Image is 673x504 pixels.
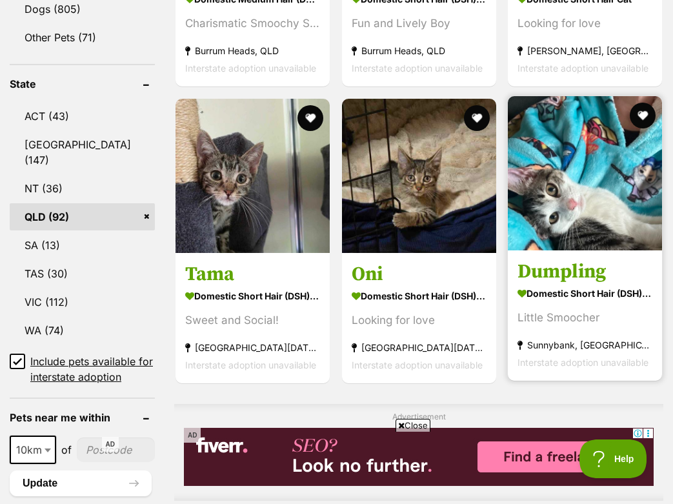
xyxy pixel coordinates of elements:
a: SA (13) [10,232,155,259]
strong: Sunnybank, [GEOGRAPHIC_DATA] [517,336,652,354]
button: Update [10,470,152,496]
button: favourite [630,103,656,128]
span: Interstate adoption unavailable [185,359,316,370]
strong: Domestic Short Hair (DSH) Cat [517,284,652,303]
a: QLD (92) [10,203,155,230]
iframe: Advertisement [336,497,337,498]
span: Close [396,419,430,432]
header: Pets near me within [10,412,155,423]
div: Charismatic Smoochy Sweet [185,15,320,32]
span: Interstate adoption unavailable [352,359,483,370]
div: Looking for love [352,312,487,329]
a: VIC (112) [10,288,155,316]
input: postcode [77,438,155,462]
span: AD [184,428,201,443]
button: favourite [463,105,489,131]
a: Oni Domestic Short Hair (DSH) Cat Looking for love [GEOGRAPHIC_DATA][DATE], [GEOGRAPHIC_DATA] Int... [342,252,496,383]
span: AD [102,437,119,452]
a: [GEOGRAPHIC_DATA] (147) [10,131,155,174]
strong: Domestic Short Hair (DSH) Cat [352,287,487,305]
strong: Burrum Heads, QLD [352,42,487,59]
strong: Domestic Short Hair (DSH) Cat [185,287,320,305]
span: Include pets available for interstate adoption [30,354,155,385]
span: Interstate adoption unavailable [517,63,648,74]
h3: Oni [352,262,487,287]
a: WA (74) [10,317,155,344]
div: Looking for love [517,15,652,32]
h3: Dumpling [517,259,652,284]
span: Interstate adoption unavailable [185,63,316,74]
a: NT (36) [10,175,155,202]
strong: [GEOGRAPHIC_DATA][DATE], [GEOGRAPHIC_DATA] [185,339,320,356]
strong: Burrum Heads, QLD [185,42,320,59]
a: Tama Domestic Short Hair (DSH) Cat Sweet and Social! [GEOGRAPHIC_DATA][DATE], [GEOGRAPHIC_DATA] I... [176,252,330,383]
strong: [GEOGRAPHIC_DATA][DATE], [GEOGRAPHIC_DATA] [352,339,487,356]
span: Interstate adoption unavailable [517,357,648,368]
div: Little Smoocher [517,309,652,327]
span: Interstate adoption unavailable [352,63,483,74]
span: 10km [10,436,56,464]
span: 10km [11,441,55,459]
img: Dumpling - Domestic Short Hair (DSH) Cat [508,96,662,250]
a: ACT (43) [10,103,155,130]
a: Other Pets (71) [10,24,155,51]
strong: [PERSON_NAME], [GEOGRAPHIC_DATA] [517,42,652,59]
a: Dumpling Domestic Short Hair (DSH) Cat Little Smoocher Sunnybank, [GEOGRAPHIC_DATA] Interstate ad... [508,250,662,381]
header: State [10,78,155,90]
iframe: Help Scout Beacon - Open [579,439,647,478]
div: Sweet and Social! [185,312,320,329]
button: favourite [297,105,323,131]
img: Oni - Domestic Short Hair (DSH) Cat [342,99,496,253]
div: Advertisement [174,404,663,501]
span: of [61,442,72,458]
h3: Tama [185,262,320,287]
div: Fun and Lively Boy [352,15,487,32]
a: TAS (30) [10,260,155,287]
a: Include pets available for interstate adoption [10,354,155,385]
img: Tama - Domestic Short Hair (DSH) Cat [176,99,330,253]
